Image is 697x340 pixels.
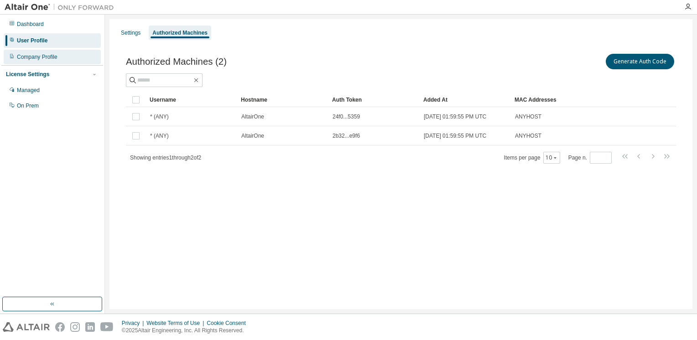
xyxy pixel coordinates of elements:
[207,319,251,327] div: Cookie Consent
[17,53,57,61] div: Company Profile
[152,29,208,36] div: Authorized Machines
[333,132,360,139] span: 2b32...e9f6
[515,93,580,107] div: MAC Addresses
[3,322,50,332] img: altair_logo.svg
[150,93,234,107] div: Username
[504,152,560,164] span: Items per page
[70,322,80,332] img: instagram.svg
[55,322,65,332] img: facebook.svg
[17,87,40,94] div: Managed
[333,113,360,120] span: 24f0...5359
[100,322,114,332] img: youtube.svg
[241,132,264,139] span: AltairOne
[241,113,264,120] span: AltairOne
[122,327,251,335] p: © 2025 Altair Engineering, Inc. All Rights Reserved.
[424,113,486,120] span: [DATE] 01:59:55 PM UTC
[121,29,140,36] div: Settings
[5,3,119,12] img: Altair One
[122,319,146,327] div: Privacy
[424,132,486,139] span: [DATE] 01:59:55 PM UTC
[17,21,44,28] div: Dashboard
[546,154,558,161] button: 10
[515,113,541,120] span: ANYHOST
[515,132,541,139] span: ANYHOST
[17,102,39,109] div: On Prem
[130,155,201,161] span: Showing entries 1 through 2 of 2
[150,132,169,139] span: * (ANY)
[146,319,207,327] div: Website Terms of Use
[150,113,169,120] span: * (ANY)
[17,37,47,44] div: User Profile
[6,71,49,78] div: License Settings
[568,152,612,164] span: Page n.
[241,93,325,107] div: Hostname
[423,93,507,107] div: Added At
[126,57,227,67] span: Authorized Machines (2)
[332,93,416,107] div: Auth Token
[85,322,95,332] img: linkedin.svg
[606,54,674,69] button: Generate Auth Code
